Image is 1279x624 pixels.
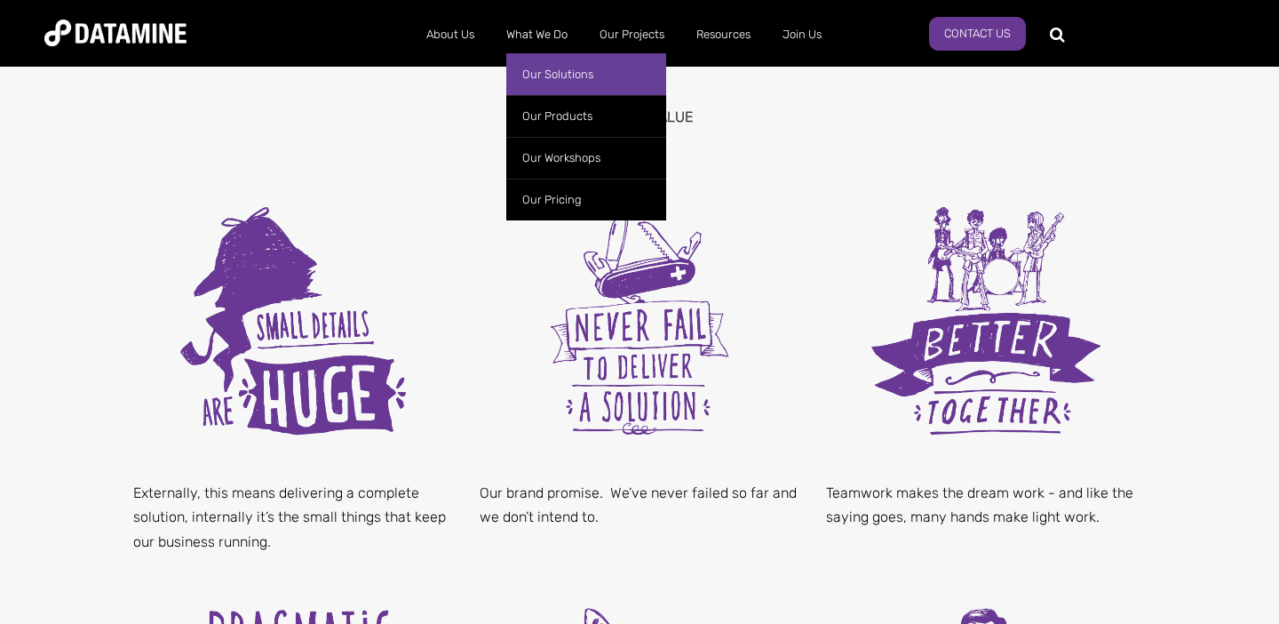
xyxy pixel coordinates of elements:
[929,17,1026,51] a: Contact Us
[767,12,838,58] a: Join Us
[490,12,584,58] a: What We Do
[410,12,490,58] a: About Us
[151,179,435,463] img: Small Details Are Huge
[120,86,1159,134] h3: What We Value
[497,179,782,463] img: Never fail to deliver a solution
[584,12,680,58] a: Our Projects
[826,481,1146,529] p: Teamwork makes the dream work - and like the saying goes, many hands make light work.
[480,481,799,529] p: Our brand promise. We’ve never failed so far and we don’t intend to.
[506,53,666,95] a: Our Solutions
[506,95,666,137] a: Our Products
[44,20,187,46] img: Datamine
[133,481,453,554] p: Externally, this means delivering a complete solution, internally it’s the small things that keep...
[506,179,666,220] a: Our Pricing
[506,137,666,179] a: Our Workshops
[844,179,1128,463] img: Better together
[680,12,767,58] a: Resources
